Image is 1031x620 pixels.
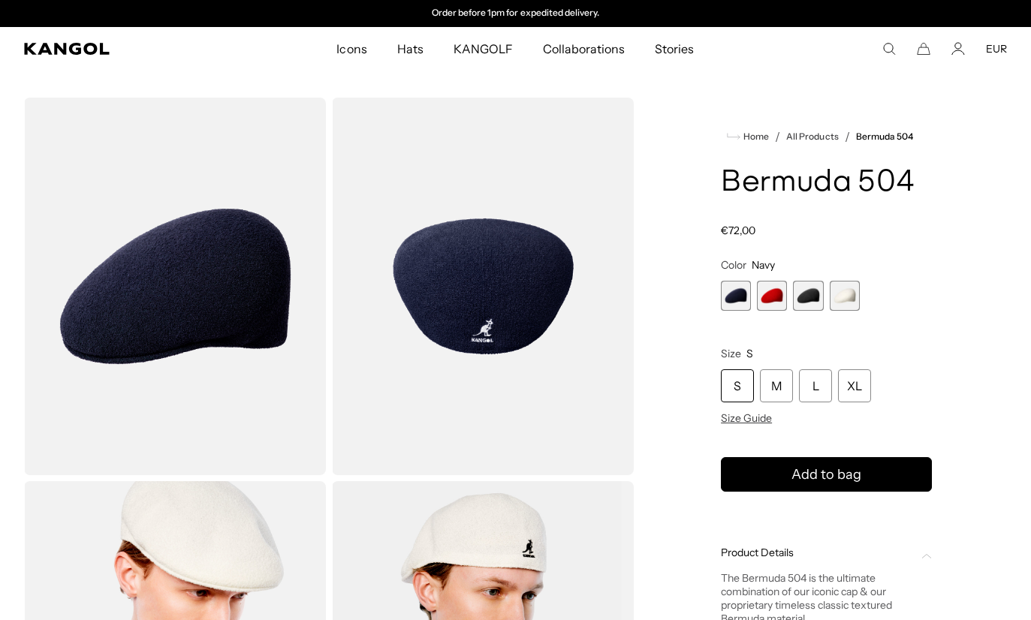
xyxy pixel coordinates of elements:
nav: breadcrumbs [721,128,932,146]
div: Announcement [361,8,671,20]
label: Navy [721,281,751,311]
div: 2 of 4 [757,281,787,311]
img: color-navy [332,98,634,475]
li: / [769,128,780,146]
div: XL [838,369,871,402]
span: Home [740,131,769,142]
div: 2 of 2 [361,8,671,20]
span: Product Details [721,546,914,559]
h1: Bermuda 504 [721,167,932,200]
a: Hats [382,27,439,71]
button: EUR [986,42,1007,56]
a: Stories [640,27,709,71]
a: Collaborations [528,27,640,71]
span: €72,00 [721,224,755,237]
div: L [799,369,832,402]
span: Icons [336,27,366,71]
div: 3 of 4 [793,281,823,311]
span: S [746,347,753,360]
div: 4 of 4 [830,281,860,311]
span: KANGOLF [454,27,513,71]
label: Black [793,281,823,311]
span: Collaborations [543,27,625,71]
a: All Products [786,131,838,142]
span: Navy [752,258,775,272]
div: 1 of 4 [721,281,751,311]
span: Size [721,347,741,360]
span: Stories [655,27,694,71]
a: Kangol [24,43,222,55]
li: / [839,128,850,146]
label: White [830,281,860,311]
div: S [721,369,754,402]
summary: Search here [882,42,896,56]
a: Bermuda 504 [856,131,913,142]
span: Add to bag [791,465,861,485]
a: Icons [321,27,381,71]
p: Order before 1pm for expedited delivery. [432,8,599,20]
span: Size Guide [721,411,772,425]
span: Hats [397,27,424,71]
div: M [760,369,793,402]
a: KANGOLF [439,27,528,71]
span: Color [721,258,746,272]
img: color-navy [24,98,326,475]
label: Scarlet [757,281,787,311]
button: Cart [917,42,930,56]
a: Home [727,130,769,143]
slideshow-component: Announcement bar [361,8,671,20]
button: Add to bag [721,457,932,492]
a: Account [951,42,965,56]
